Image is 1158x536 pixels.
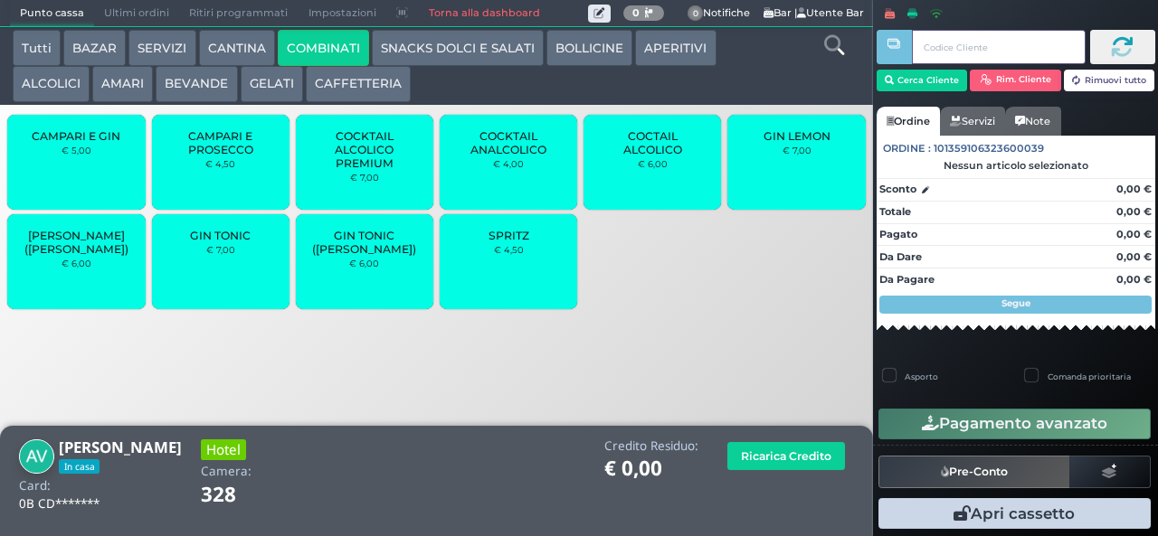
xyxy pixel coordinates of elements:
button: Tutti [13,30,61,66]
span: CAMPARI E GIN [32,129,120,143]
input: Codice Cliente [912,30,1085,64]
a: Note [1005,107,1060,136]
strong: Sconto [879,182,916,197]
button: Pagamento avanzato [878,409,1151,439]
span: 101359106323600039 [934,141,1044,156]
small: € 7,00 [206,244,235,255]
span: COCTAIL ALCOLICO [599,129,707,156]
button: CAFFETTERIA [306,66,411,102]
strong: 0,00 € [1116,250,1152,263]
strong: 0,00 € [1116,205,1152,218]
span: Impostazioni [299,1,386,26]
span: 0 [688,5,704,22]
strong: 0,00 € [1116,183,1152,195]
button: SERVIZI [128,30,195,66]
span: GIN TONIC ([PERSON_NAME]) [311,229,419,256]
button: AMARI [92,66,153,102]
strong: 0,00 € [1116,228,1152,240]
span: CAMPARI E PROSECCO [166,129,274,156]
span: In casa [59,459,100,474]
button: COMBINATI [278,30,369,66]
small: € 7,00 [350,172,379,183]
span: GIN LEMON [764,129,831,143]
span: COCKTAIL ANALCOLICO [455,129,563,156]
small: € 4,50 [205,158,235,169]
img: Antonino Vitullo [19,439,54,475]
span: Ritiri programmati [179,1,298,26]
h1: € 0,00 [604,457,698,480]
strong: Pagato [879,228,917,240]
div: Nessun articolo selezionato [877,159,1155,172]
span: COCKTAIL ALCOLICO PREMIUM [311,129,419,170]
small: € 4,00 [493,158,524,169]
button: BAZAR [63,30,126,66]
button: Cerca Cliente [877,70,968,91]
span: GIN TONIC [190,229,251,242]
span: Ultimi ordini [94,1,179,26]
small: € 5,00 [62,145,91,155]
span: SPRITZ [489,229,529,242]
button: Ricarica Credito [727,442,845,470]
a: Ordine [877,107,940,136]
button: Pre-Conto [878,456,1070,488]
small: € 6,00 [638,158,668,169]
label: Asporto [905,371,938,382]
strong: Da Dare [879,250,922,263]
span: Ordine : [883,141,931,156]
small: € 4,50 [494,244,524,255]
button: BOLLICINE [546,30,632,66]
h4: Card: [19,479,51,493]
button: ALCOLICI [13,66,90,102]
strong: 0,00 € [1116,273,1152,286]
b: [PERSON_NAME] [59,437,182,457]
button: APERITIVI [635,30,716,66]
strong: Segue [1001,297,1030,309]
a: Servizi [940,107,1005,136]
label: Comanda prioritaria [1048,371,1131,382]
strong: Totale [879,205,911,218]
small: € 6,00 [349,258,379,268]
button: Rim. Cliente [970,70,1061,91]
button: Rimuovi tutto [1064,70,1155,91]
span: [PERSON_NAME] ([PERSON_NAME]) [23,229,130,256]
button: Apri cassetto [878,498,1151,529]
button: SNACKS DOLCI E SALATI [372,30,544,66]
button: GELATI [241,66,303,102]
span: Punto cassa [10,1,94,26]
h1: 328 [201,484,287,506]
button: BEVANDE [156,66,237,102]
a: Torna alla dashboard [418,1,549,26]
button: CANTINA [199,30,275,66]
b: 0 [632,6,640,19]
small: € 6,00 [62,258,91,268]
h4: Credito Residuo: [604,439,698,453]
strong: Da Pagare [879,273,935,286]
small: € 7,00 [783,145,812,155]
h3: Hotel [201,439,246,460]
h4: Camera: [201,465,252,478]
